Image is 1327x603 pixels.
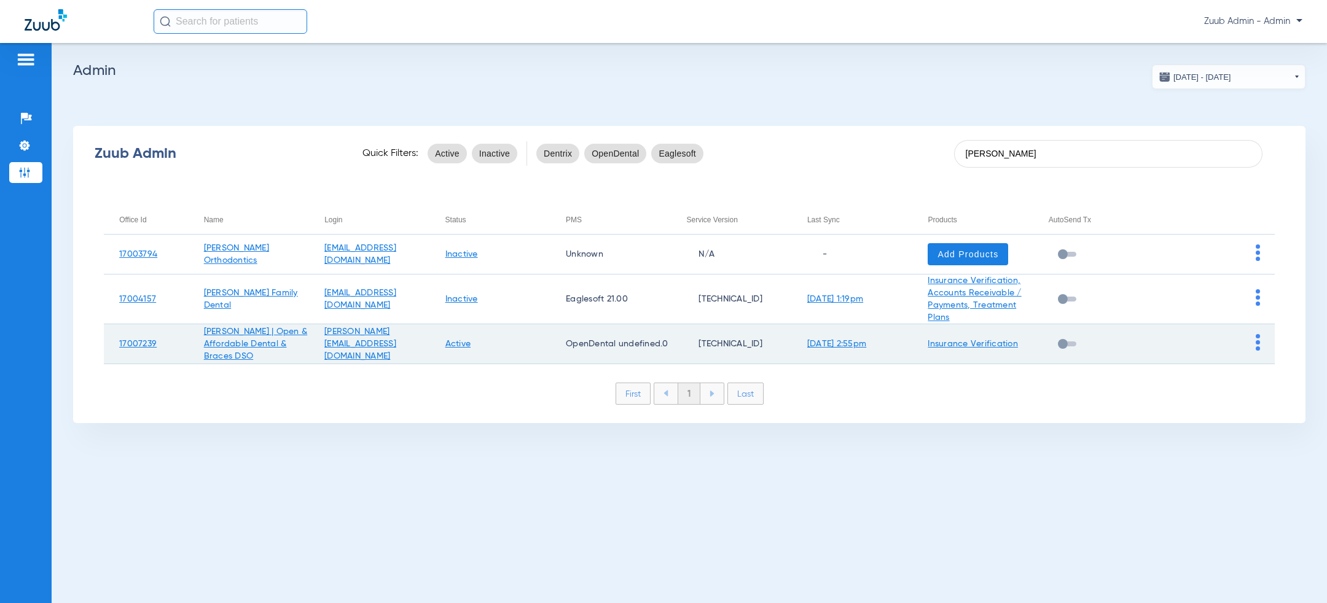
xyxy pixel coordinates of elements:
[807,340,866,348] a: [DATE] 2:55pm
[362,147,418,160] span: Quick Filters:
[663,390,668,397] img: arrow-left-blue.svg
[204,289,298,309] a: [PERSON_NAME] Family Dental
[445,340,471,348] a: Active
[1256,289,1260,306] img: group-dot-blue.svg
[536,141,703,166] mat-chip-listbox: pms-filters
[160,16,171,27] img: Search Icon
[928,243,1008,265] button: Add Products
[686,213,791,227] div: Service Version
[1256,244,1260,261] img: group-dot-blue.svg
[154,9,307,34] input: Search for patients
[678,383,700,404] li: 1
[204,327,308,360] a: [PERSON_NAME] | Open & Affordable Dental & Braces DSO
[671,274,791,324] td: [TECHNICAL_ID]
[204,213,309,227] div: Name
[119,213,189,227] div: Office Id
[727,383,764,405] li: Last
[16,52,36,67] img: hamburger-icon
[119,340,157,348] a: 17007239
[324,244,396,265] a: [EMAIL_ADDRESS][DOMAIN_NAME]
[73,64,1305,77] h2: Admin
[445,250,478,259] a: Inactive
[1049,213,1091,227] div: AutoSend Tx
[1152,64,1305,89] button: [DATE] - [DATE]
[1256,334,1260,351] img: group-dot-blue.svg
[659,147,696,160] span: Eaglesoft
[435,147,460,160] span: Active
[938,248,998,260] span: Add Products
[445,213,466,227] div: Status
[616,383,651,405] li: First
[119,213,146,227] div: Office Id
[550,274,671,324] td: Eaglesoft 21.00
[324,327,396,360] a: [PERSON_NAME][EMAIL_ADDRESS][DOMAIN_NAME]
[928,213,957,227] div: Products
[592,147,639,160] span: OpenDental
[119,250,157,259] a: 17003794
[807,250,827,259] span: -
[686,213,737,227] div: Service Version
[550,235,671,274] td: Unknown
[119,295,156,303] a: 17004157
[954,140,1262,168] input: SEARCH office ID, email, name
[807,295,863,303] a: [DATE] 1:19pm
[445,295,478,303] a: Inactive
[95,147,341,160] div: Zuub Admin
[324,213,342,227] div: Login
[710,391,714,397] img: arrow-right-blue.svg
[807,213,840,227] div: Last Sync
[544,147,572,160] span: Dentrix
[928,213,1033,227] div: Products
[566,213,582,227] div: PMS
[928,340,1018,348] a: Insurance Verification
[807,213,912,227] div: Last Sync
[550,324,671,364] td: OpenDental undefined.0
[1159,71,1171,83] img: date.svg
[428,141,517,166] mat-chip-listbox: status-filters
[445,213,550,227] div: Status
[1204,15,1302,28] span: Zuub Admin - Admin
[1049,213,1154,227] div: AutoSend Tx
[671,324,791,364] td: [TECHNICAL_ID]
[204,213,224,227] div: Name
[324,289,396,309] a: [EMAIL_ADDRESS][DOMAIN_NAME]
[324,213,429,227] div: Login
[566,213,671,227] div: PMS
[204,244,269,265] a: [PERSON_NAME] Orthodontics
[671,235,791,274] td: N/A
[479,147,510,160] span: Inactive
[928,276,1021,322] a: Insurance Verification, Accounts Receivable / Payments, Treatment Plans
[25,9,67,31] img: Zuub Logo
